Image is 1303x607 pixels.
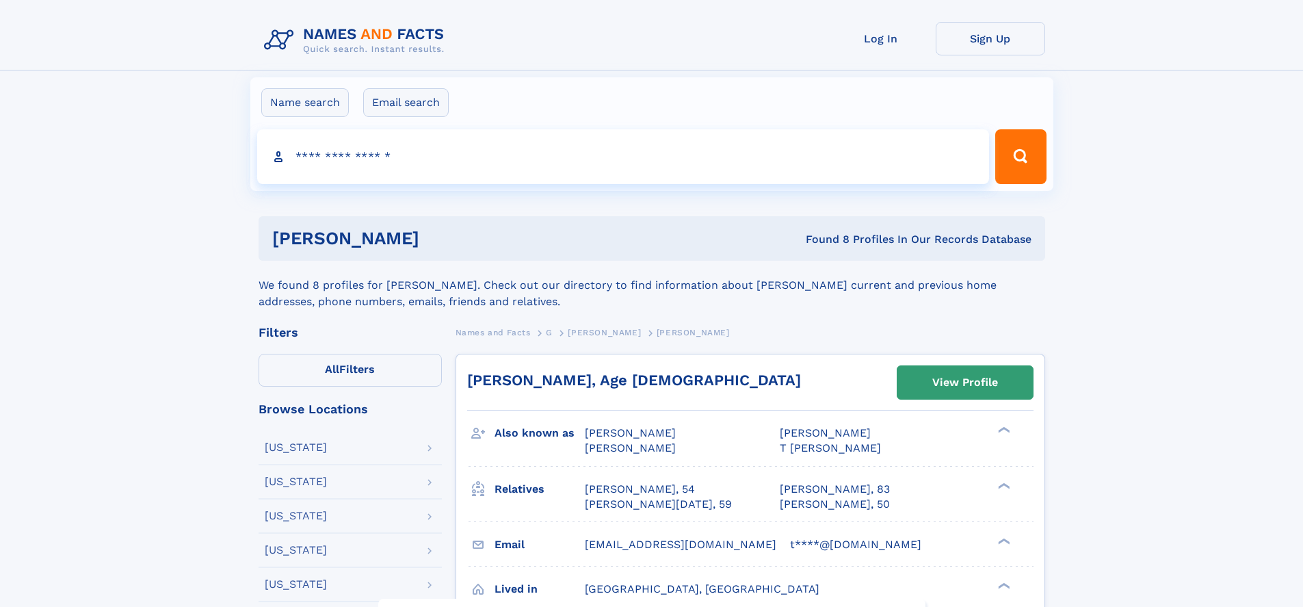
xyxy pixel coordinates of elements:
[495,478,585,501] h3: Relatives
[257,129,990,184] input: search input
[780,426,871,439] span: [PERSON_NAME]
[325,363,339,376] span: All
[546,324,553,341] a: G
[932,367,998,398] div: View Profile
[363,88,449,117] label: Email search
[897,366,1033,399] a: View Profile
[995,129,1046,184] button: Search Button
[259,354,442,387] label: Filters
[259,261,1045,310] div: We found 8 profiles for [PERSON_NAME]. Check out our directory to find information about [PERSON_...
[259,22,456,59] img: Logo Names and Facts
[585,482,695,497] a: [PERSON_NAME], 54
[657,328,730,337] span: [PERSON_NAME]
[546,328,553,337] span: G
[936,22,1045,55] a: Sign Up
[585,497,732,512] a: [PERSON_NAME][DATE], 59
[495,578,585,601] h3: Lived in
[826,22,936,55] a: Log In
[568,324,641,341] a: [PERSON_NAME]
[259,326,442,339] div: Filters
[995,581,1011,590] div: ❯
[780,482,890,497] a: [PERSON_NAME], 83
[995,426,1011,435] div: ❯
[265,579,327,590] div: [US_STATE]
[585,426,676,439] span: [PERSON_NAME]
[585,441,676,454] span: [PERSON_NAME]
[265,476,327,487] div: [US_STATE]
[585,582,819,595] span: [GEOGRAPHIC_DATA], [GEOGRAPHIC_DATA]
[568,328,641,337] span: [PERSON_NAME]
[265,545,327,556] div: [US_STATE]
[495,422,585,445] h3: Also known as
[585,538,776,551] span: [EMAIL_ADDRESS][DOMAIN_NAME]
[456,324,531,341] a: Names and Facts
[265,442,327,453] div: [US_STATE]
[780,441,881,454] span: T [PERSON_NAME]
[259,403,442,415] div: Browse Locations
[995,481,1011,490] div: ❯
[265,511,327,521] div: [US_STATE]
[995,537,1011,545] div: ❯
[467,372,801,389] a: [PERSON_NAME], Age [DEMOGRAPHIC_DATA]
[495,533,585,556] h3: Email
[261,88,349,117] label: Name search
[612,232,1031,247] div: Found 8 Profiles In Our Records Database
[272,230,613,247] h1: [PERSON_NAME]
[780,497,890,512] a: [PERSON_NAME], 50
